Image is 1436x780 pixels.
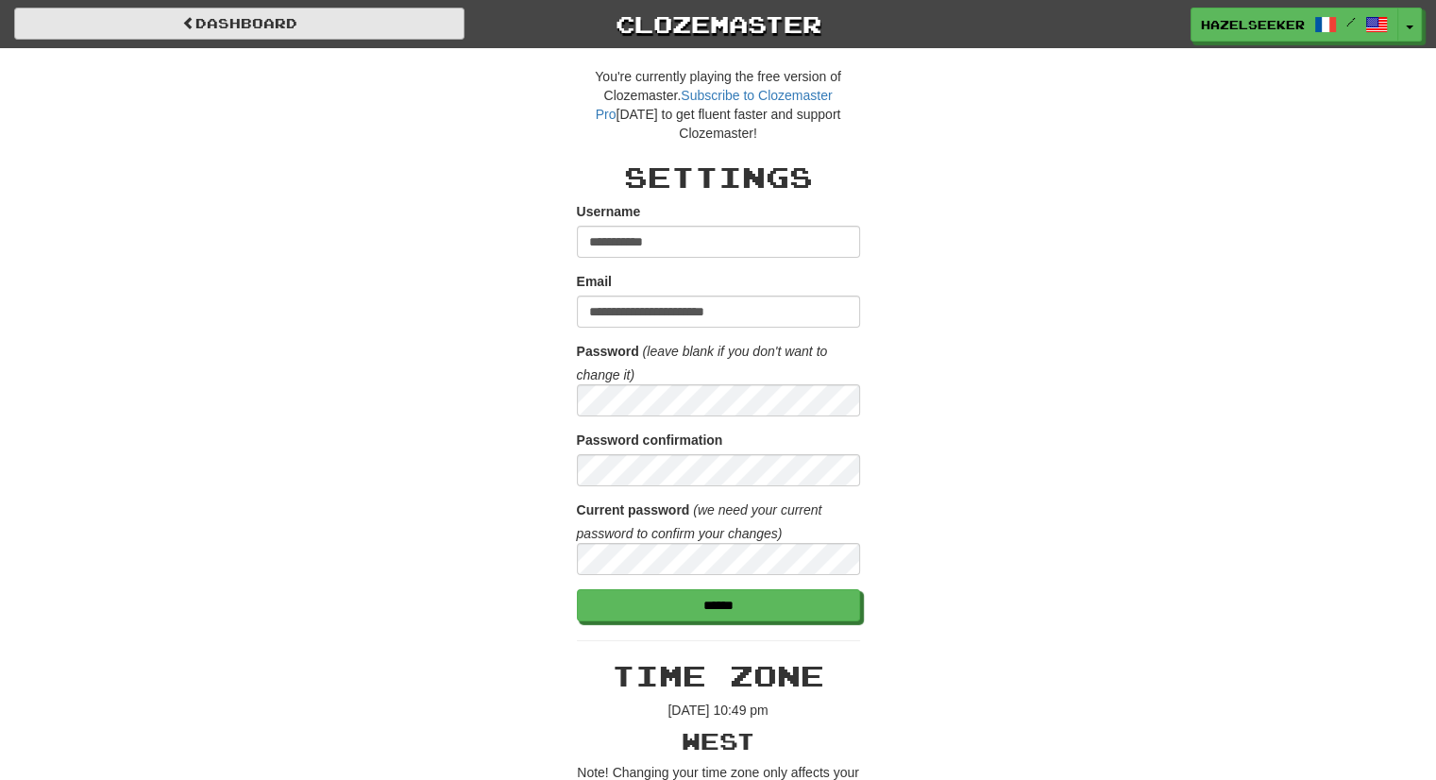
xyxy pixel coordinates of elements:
label: Current password [577,500,690,519]
h2: Settings [577,161,860,193]
i: (leave blank if you don't want to change it) [577,344,828,382]
p: [DATE] 10:49 pm [577,701,860,720]
label: Password confirmation [577,431,723,449]
a: Clozemaster [493,8,943,41]
a: Subscribe to Clozemaster Pro [596,88,833,122]
span: HazelSeeker [1201,16,1305,33]
p: You're currently playing the free version of Clozemaster. [DATE] to get fluent faster and support... [577,67,860,143]
h2: Time Zone [577,660,860,691]
h3: WEST [577,729,860,754]
a: HazelSeeker / [1191,8,1398,42]
label: Username [577,202,641,221]
label: Password [577,342,639,361]
span: / [1346,15,1356,28]
label: Email [577,272,612,291]
a: Dashboard [14,8,465,40]
i: (we need your current password to confirm your changes) [577,502,822,541]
